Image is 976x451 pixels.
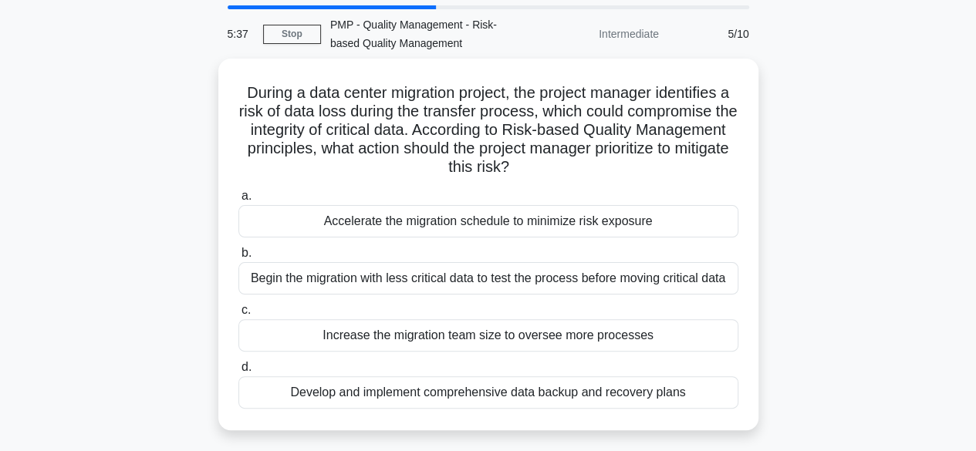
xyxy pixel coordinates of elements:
div: 5/10 [668,19,758,49]
div: PMP - Quality Management - Risk-based Quality Management [321,9,533,59]
span: b. [241,246,252,259]
span: d. [241,360,252,373]
span: a. [241,189,252,202]
div: Increase the migration team size to oversee more processes [238,319,738,352]
h5: During a data center migration project, the project manager identifies a risk of data loss during... [237,83,740,177]
span: c. [241,303,251,316]
div: Begin the migration with less critical data to test the process before moving critical data [238,262,738,294]
a: Stop [263,25,321,44]
div: Develop and implement comprehensive data backup and recovery plans [238,376,738,409]
div: 5:37 [218,19,263,49]
div: Intermediate [533,19,668,49]
div: Accelerate the migration schedule to minimize risk exposure [238,205,738,237]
